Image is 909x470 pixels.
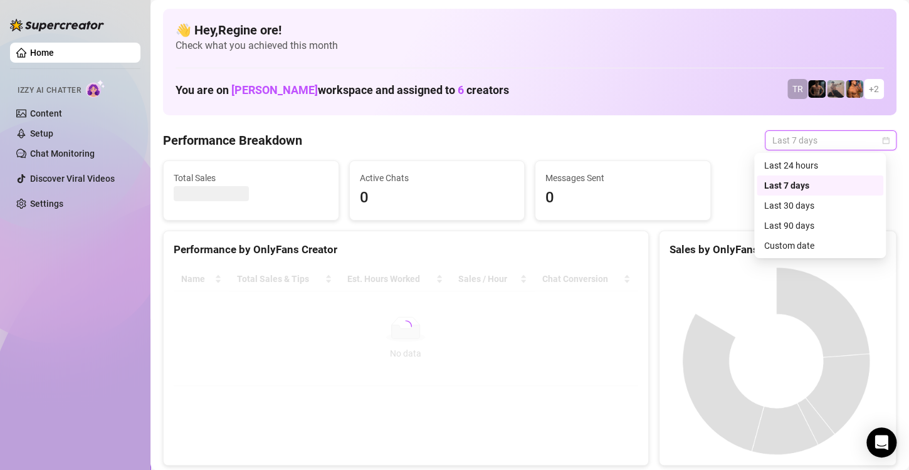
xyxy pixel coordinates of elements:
img: JG [846,80,863,98]
div: Custom date [764,239,876,253]
div: Open Intercom Messenger [866,427,896,457]
span: Active Chats [360,171,515,185]
div: Last 30 days [764,199,876,212]
span: 6 [458,83,464,97]
a: Home [30,48,54,58]
a: Content [30,108,62,118]
span: Messages Sent [545,171,700,185]
img: logo-BBDzfeDw.svg [10,19,104,31]
span: Total Sales [174,171,328,185]
span: 0 [360,186,515,210]
div: Last 7 days [764,179,876,192]
div: Sales by OnlyFans Creator [670,241,886,258]
span: + 2 [869,82,879,96]
img: AI Chatter [86,80,105,98]
div: Last 90 days [757,216,883,236]
span: [PERSON_NAME] [231,83,318,97]
div: Performance by OnlyFans Creator [174,241,638,258]
div: Last 24 hours [757,155,883,175]
h4: Performance Breakdown [163,132,302,149]
span: Last 7 days [772,131,889,150]
span: loading [399,320,412,333]
div: Custom date [757,236,883,256]
a: Settings [30,199,63,209]
div: Last 30 days [757,196,883,216]
h4: 👋 Hey, Regine ore ! [176,21,884,39]
a: Discover Viral Videos [30,174,115,184]
span: Izzy AI Chatter [18,85,81,97]
div: Last 90 days [764,219,876,232]
div: Last 24 hours [764,159,876,172]
span: calendar [882,137,890,144]
span: 0 [545,186,700,210]
div: Last 7 days [757,175,883,196]
h1: You are on workspace and assigned to creators [176,83,509,97]
a: Setup [30,128,53,138]
img: Trent [808,80,826,98]
img: LC [827,80,844,98]
a: Chat Monitoring [30,149,95,159]
span: TR [792,82,803,96]
span: Check what you achieved this month [176,39,884,53]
